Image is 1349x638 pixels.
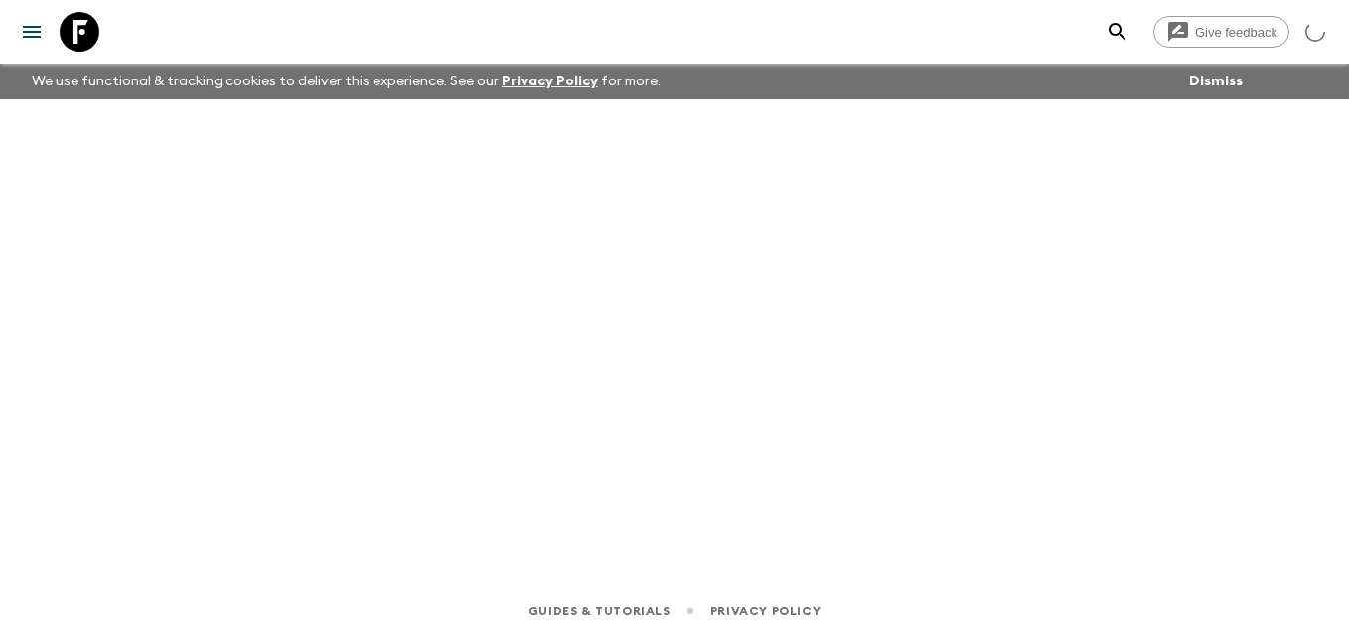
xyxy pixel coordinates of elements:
a: Privacy Policy [502,75,598,88]
button: menu [12,12,52,52]
a: Privacy Policy [710,600,821,622]
a: Give feedback [1153,16,1289,48]
button: Dismiss [1184,68,1248,95]
a: Guides & Tutorials [528,600,671,622]
button: search adventures [1098,12,1137,52]
p: We use functional & tracking cookies to deliver this experience. See our for more. [24,64,669,99]
span: Give feedback [1184,25,1288,40]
